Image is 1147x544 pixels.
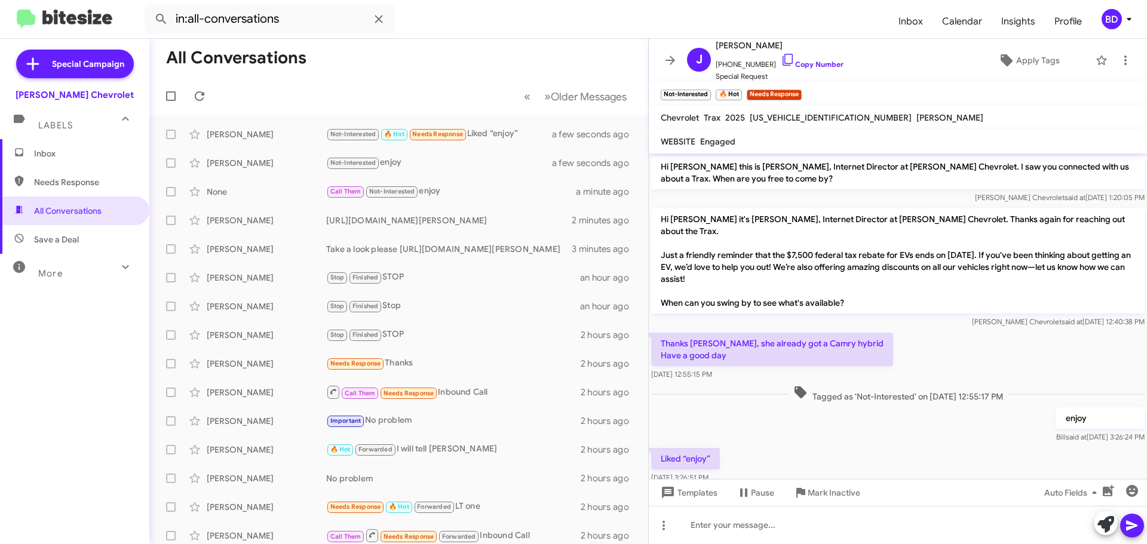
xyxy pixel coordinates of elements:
[649,482,727,503] button: Templates
[544,89,551,104] span: »
[716,38,844,53] span: [PERSON_NAME]
[34,176,136,188] span: Needs Response
[207,501,326,513] div: [PERSON_NAME]
[789,385,1008,402] span: Tagged as 'Not-Interested' on [DATE] 12:55:17 PM
[784,482,870,503] button: Mark Inactive
[330,417,361,425] span: Important
[326,214,572,226] div: [URL][DOMAIN_NAME][PERSON_NAME]
[384,533,434,540] span: Needs Response
[889,4,933,39] span: Inbox
[326,127,567,141] div: Liked “enjoy”
[326,271,580,284] div: STOP
[581,472,639,484] div: 2 hours ago
[34,147,136,159] span: Inbox
[524,89,530,104] span: «
[651,448,720,469] p: Liked “enjoy”
[330,130,376,138] span: Not-Interested
[716,70,844,82] span: Special Request
[207,530,326,542] div: [PERSON_NAME]
[581,415,639,427] div: 2 hours ago
[1016,50,1060,71] span: Apply Tags
[700,136,735,147] span: Engaged
[567,157,639,169] div: a few seconds ago
[330,159,376,167] span: Not-Interested
[326,442,581,456] div: I will tell [PERSON_NAME]
[1091,9,1134,29] button: BD
[651,156,1145,189] p: Hi [PERSON_NAME] this is [PERSON_NAME], Internet Director at [PERSON_NAME] Chevrolet. I saw you c...
[207,472,326,484] div: [PERSON_NAME]
[572,214,639,226] div: 2 minutes ago
[207,186,326,198] div: None
[326,185,576,198] div: enjoy
[1056,432,1145,441] span: Bill [DATE] 3:26:24 PM
[704,112,720,123] span: Trax
[326,385,581,399] div: Inbound Call
[1102,9,1122,29] div: BD
[916,112,983,123] span: [PERSON_NAME]
[38,268,63,279] span: More
[972,317,1145,326] span: [PERSON_NAME] Chevrolet [DATE] 12:40:38 PM
[326,243,572,255] div: Take a look please [URL][DOMAIN_NAME][PERSON_NAME]
[992,4,1045,39] span: Insights
[517,84,634,109] nav: Page navigation example
[52,58,124,70] span: Special Campaign
[326,328,581,342] div: STOP
[517,84,538,109] button: Previous
[330,188,361,195] span: Call Them
[326,472,581,484] div: No problem
[725,112,745,123] span: 2025
[415,502,454,513] span: Forwarded
[750,112,912,123] span: [US_VEHICLE_IDENTIFICATION_NUMBER]
[651,370,712,379] span: [DATE] 12:55:15 PM
[384,130,404,138] span: 🔥 Hot
[207,300,326,312] div: [PERSON_NAME]
[369,188,415,195] span: Not-Interested
[330,331,345,339] span: Stop
[967,50,1090,71] button: Apply Tags
[326,299,580,313] div: Stop
[439,531,479,542] span: Forwarded
[651,333,893,366] p: Thanks [PERSON_NAME], she already got a Camry hybrid Have a good day
[207,128,326,140] div: [PERSON_NAME]
[1045,4,1091,39] a: Profile
[580,300,639,312] div: an hour ago
[330,302,345,310] span: Stop
[326,528,581,543] div: Inbound Call
[145,5,395,33] input: Search
[727,482,784,503] button: Pause
[808,482,860,503] span: Mark Inactive
[207,157,326,169] div: [PERSON_NAME]
[658,482,717,503] span: Templates
[326,414,581,428] div: No problem
[207,358,326,370] div: [PERSON_NAME]
[1065,193,1085,202] span: said at
[567,128,639,140] div: a few seconds ago
[747,90,802,100] small: Needs Response
[16,50,134,78] a: Special Campaign
[1044,482,1102,503] span: Auto Fields
[975,193,1145,202] span: [PERSON_NAME] Chevrolet [DATE] 1:20:05 PM
[326,500,581,514] div: LT one
[581,501,639,513] div: 2 hours ago
[330,359,381,367] span: Needs Response
[207,243,326,255] div: [PERSON_NAME]
[581,444,639,456] div: 2 hours ago
[581,329,639,341] div: 2 hours ago
[933,4,992,39] a: Calendar
[16,89,134,101] div: [PERSON_NAME] Chevrolet
[330,503,381,511] span: Needs Response
[207,214,326,226] div: [PERSON_NAME]
[384,389,434,397] span: Needs Response
[352,273,379,281] span: Finished
[716,90,741,100] small: 🔥 Hot
[537,84,634,109] button: Next
[38,120,73,131] span: Labels
[580,272,639,284] div: an hour ago
[651,473,709,482] span: [DATE] 3:26:51 PM
[345,389,376,397] span: Call Them
[412,130,463,138] span: Needs Response
[207,415,326,427] div: [PERSON_NAME]
[1066,432,1087,441] span: said at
